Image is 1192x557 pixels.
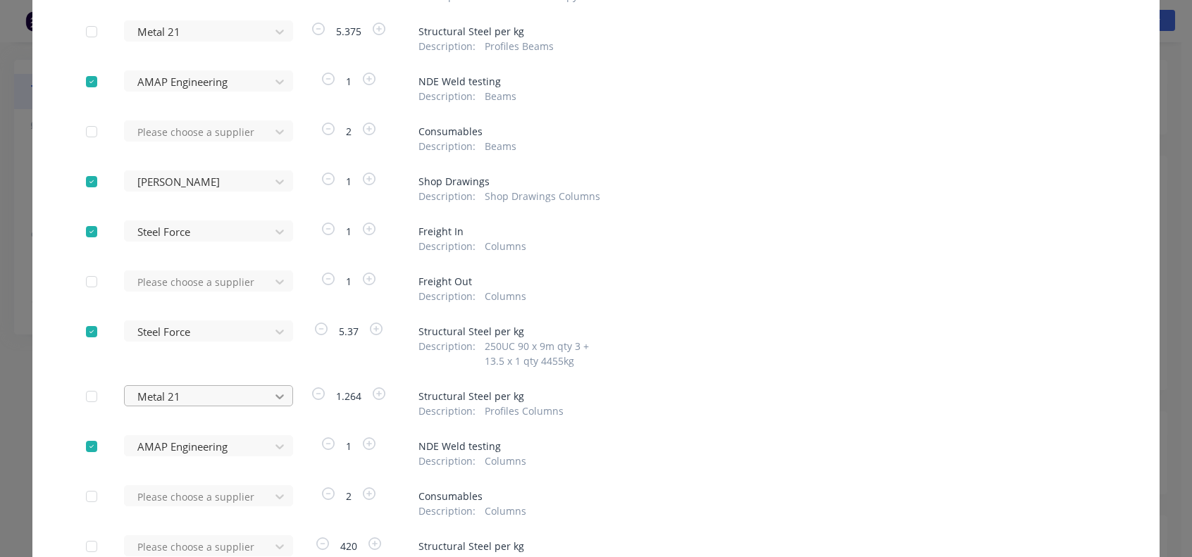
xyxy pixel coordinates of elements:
span: Description : [418,289,476,303]
span: Consumables [418,489,1106,503]
span: Description : [418,503,476,518]
span: Description : [418,39,476,54]
span: Consumables [418,124,1106,139]
span: NDE Weld testing [418,74,1106,89]
span: Structural Steel per kg [418,539,1106,553]
span: Columns [485,289,526,303]
span: Columns [485,503,526,518]
span: Description : [418,403,476,418]
span: Structural Steel per kg [418,24,1106,39]
span: Shop Drawings [418,174,1106,189]
span: 420 [332,539,366,553]
span: Description : [418,139,476,154]
span: 2 [337,489,360,503]
span: Columns [485,453,526,468]
span: NDE Weld testing [418,439,1106,453]
span: 5.375 [328,24,370,39]
span: Columns [485,239,526,254]
span: 2 [337,124,360,139]
span: 1 [337,74,360,89]
span: Beams [485,139,516,154]
span: Description : [418,89,476,104]
span: Description : [418,339,476,368]
span: 1.264 [328,389,370,403]
span: 1 [337,224,360,239]
span: Profiles Beams [485,39,554,54]
span: 1 [337,274,360,289]
span: Beams [485,89,516,104]
span: Shop Drawings Columns [485,189,600,204]
span: Freight In [418,224,1106,239]
span: Description : [418,453,476,468]
span: 5.37 [330,324,367,339]
span: 1 [337,174,360,189]
span: Structural Steel per kg [418,389,1106,403]
span: Profiles Columns [485,403,564,418]
span: Description : [418,239,476,254]
span: Structural Steel per kg [418,324,1106,339]
span: 1 [337,439,360,453]
span: Description : [418,189,476,204]
span: 250UC 90 x 9m qty 3 + 13.5 x 1 qty 4455kg [485,339,589,368]
span: Freight Out [418,274,1106,289]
